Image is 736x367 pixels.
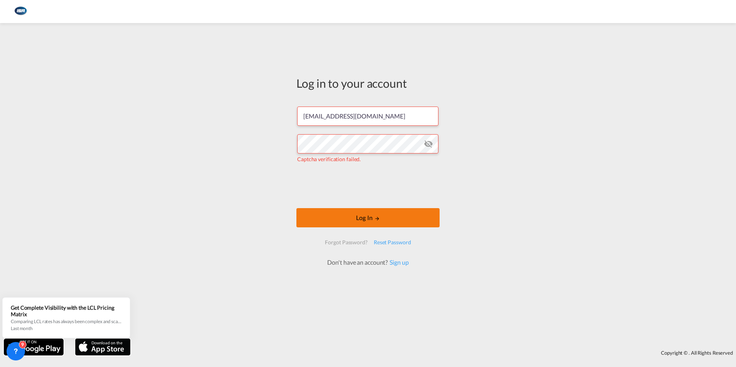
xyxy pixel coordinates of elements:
[134,346,736,359] div: Copyright © . All Rights Reserved
[322,235,370,249] div: Forgot Password?
[297,107,438,126] input: Enter email/phone number
[74,338,131,356] img: apple.png
[297,156,361,162] span: Captcha verification failed.
[309,170,427,200] iframe: reCAPTCHA
[296,208,440,227] button: LOGIN
[319,258,417,267] div: Don't have an account?
[12,3,29,20] img: 1aa151c0c08011ec8d6f413816f9a227.png
[3,338,64,356] img: google.png
[371,235,414,249] div: Reset Password
[424,139,433,148] md-icon: icon-eye-off
[296,75,440,91] div: Log in to your account
[388,259,408,266] a: Sign up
